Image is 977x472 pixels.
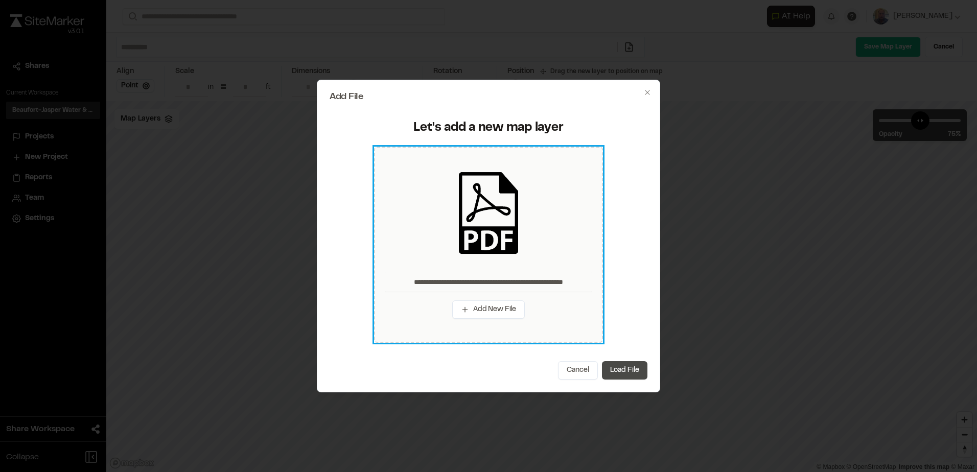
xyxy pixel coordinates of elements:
div: Let's add a new map layer [336,120,641,136]
button: Load File [602,361,647,380]
button: Add New File [452,300,525,319]
h2: Add File [330,92,647,102]
img: pdf_black_icon.png [448,172,529,254]
div: Add New File [374,147,603,343]
button: Cancel [558,361,598,380]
